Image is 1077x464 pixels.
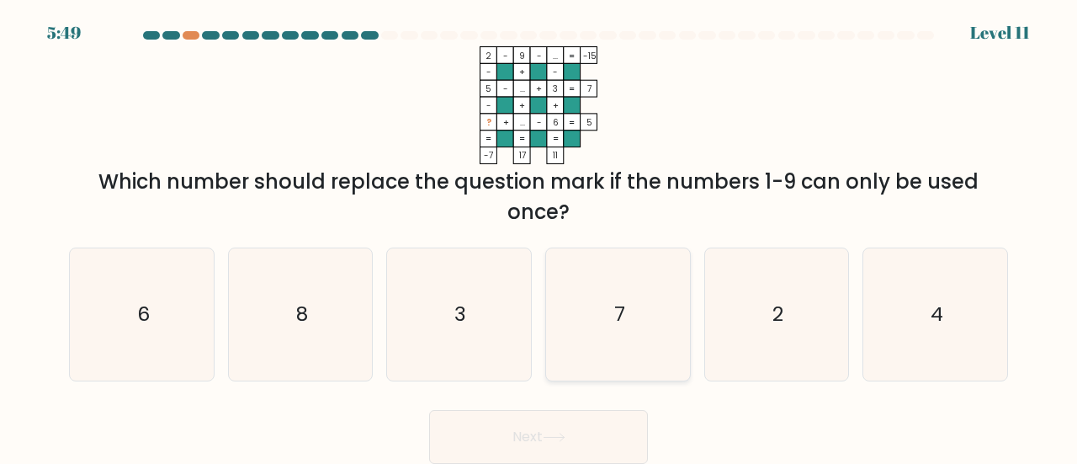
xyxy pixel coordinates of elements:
tspan: ... [520,116,525,129]
tspan: = [519,132,525,145]
tspan: + [503,116,509,129]
tspan: 11 [553,149,558,162]
div: 5:49 [47,20,81,45]
tspan: = [569,83,575,95]
tspan: ? [486,116,491,129]
text: 7 [613,300,624,328]
tspan: - [537,116,542,129]
div: Level 11 [970,20,1030,45]
tspan: 6 [553,116,559,129]
tspan: - [553,66,558,78]
tspan: - [503,50,508,62]
text: 2 [772,300,783,328]
tspan: 7 [587,83,592,95]
tspan: 2 [486,50,492,62]
tspan: + [519,99,525,112]
tspan: - [486,99,491,112]
tspan: 9 [519,50,525,62]
tspan: ... [553,50,558,62]
tspan: - [537,50,542,62]
tspan: 5 [586,116,592,129]
div: Which number should replace the question mark if the numbers 1-9 can only be used once? [79,167,998,227]
text: 8 [296,300,308,328]
tspan: - [503,83,508,95]
tspan: = [569,50,575,62]
tspan: -15 [583,50,597,62]
text: 3 [454,300,466,328]
tspan: ... [520,83,525,95]
tspan: 3 [553,83,558,95]
tspan: - [486,66,491,78]
tspan: 5 [486,83,492,95]
tspan: + [519,66,525,78]
tspan: + [536,83,542,95]
text: 6 [136,300,149,328]
tspan: = [486,132,492,145]
tspan: = [553,132,559,145]
tspan: -7 [485,149,494,162]
text: 4 [931,300,943,328]
button: Next [429,410,648,464]
tspan: = [569,116,575,129]
tspan: 17 [519,149,526,162]
tspan: + [553,99,559,112]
